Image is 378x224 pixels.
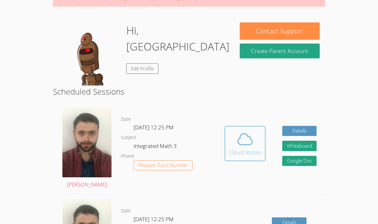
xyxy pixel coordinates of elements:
span: [DATE] 12:25 PM [134,124,174,131]
h2: Scheduled Sessions [53,85,325,97]
a: Google Doc [282,156,317,166]
dt: Phone [121,152,134,160]
dt: Subject [121,134,136,142]
a: Details [282,126,317,136]
span: Request Tutor Number [138,163,188,168]
a: Edit Profile [126,63,158,74]
dt: Date [121,207,131,215]
button: Whiteboard [282,141,317,151]
span: [DATE] 12:25 PM [134,215,174,223]
img: avatar.png [62,107,112,177]
img: default.png [58,22,121,85]
button: Request Tutor Number [134,160,192,171]
button: Create Parent Account [240,44,319,58]
button: Cloud Room [225,126,266,161]
h1: Hi, [GEOGRAPHIC_DATA] [126,22,229,55]
button: Contact Support [240,22,319,40]
div: Cloud Room [229,148,261,157]
dt: Date [121,115,131,123]
dd: Integrated Math 3 [134,142,178,152]
a: [PERSON_NAME] [62,107,112,189]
